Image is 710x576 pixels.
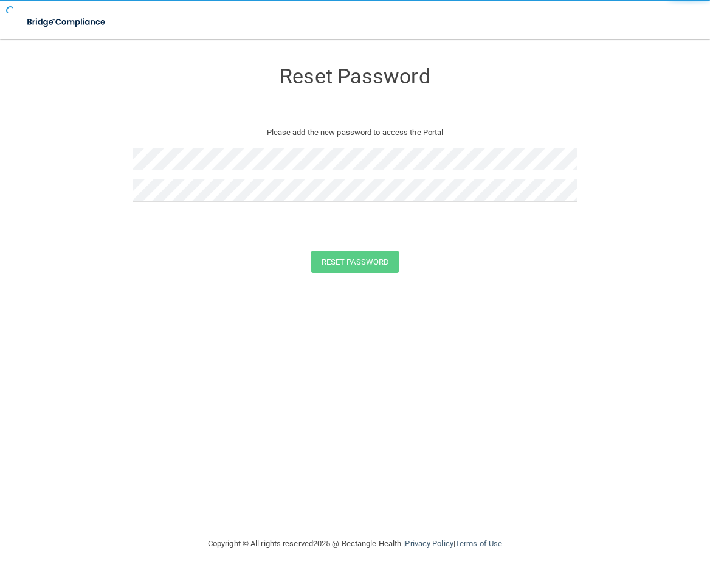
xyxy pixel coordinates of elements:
[142,125,568,140] p: Please add the new password to access the Portal
[18,10,115,35] img: bridge_compliance_login_screen.278c3ca4.svg
[311,251,399,273] button: Reset Password
[133,65,577,88] h3: Reset Password
[405,539,453,548] a: Privacy Policy
[133,524,577,563] div: Copyright © All rights reserved 2025 @ Rectangle Health | |
[455,539,502,548] a: Terms of Use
